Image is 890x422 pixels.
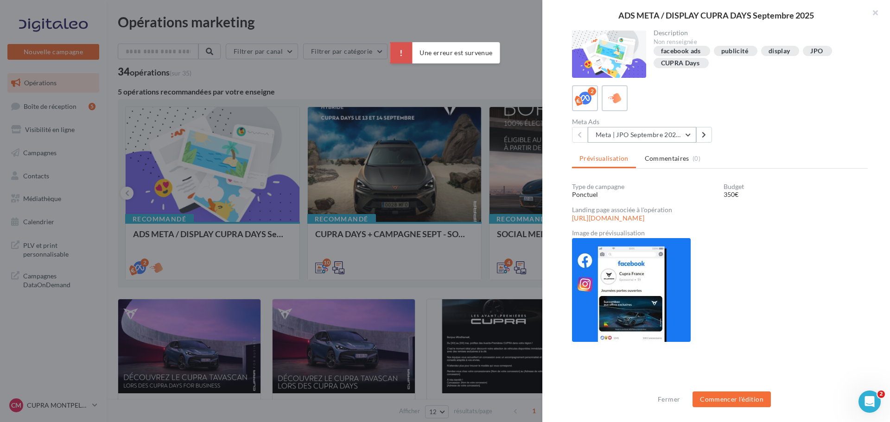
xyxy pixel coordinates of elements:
div: display [769,48,790,55]
div: Meta Ads [572,119,716,125]
span: (0) [693,155,700,162]
button: Fermer [654,394,684,405]
div: Une erreur est survenue [390,42,500,63]
div: Description [654,30,861,36]
div: 350€ [724,190,868,199]
a: [URL][DOMAIN_NAME] [572,214,644,222]
div: CUPRA Days [661,60,700,67]
div: 2 [588,87,596,95]
div: Type de campagne [572,183,716,190]
div: Budget [724,183,868,190]
img: 188085327ae68554115749d89eee4c88.jpg [572,238,691,342]
button: Commencer l'édition [693,391,771,407]
div: JPO [810,48,823,55]
iframe: Intercom live chat [858,391,881,413]
span: 2 [877,391,885,398]
div: facebook ads [661,48,701,55]
div: Image de prévisualisation [572,230,868,236]
span: Commentaires [645,154,689,163]
div: ADS META / DISPLAY CUPRA DAYS Septembre 2025 [557,11,875,19]
div: Ponctuel [572,190,716,199]
div: Landing page associée à l'opération [572,207,868,213]
button: Meta | JPO Septembre 2025 | Drive to store [588,127,696,143]
div: Non renseignée [654,38,861,46]
div: publicité [721,48,748,55]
